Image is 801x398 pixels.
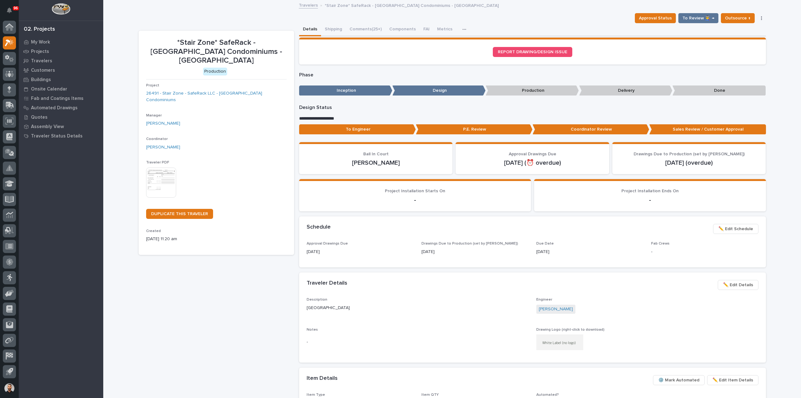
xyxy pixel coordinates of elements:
p: [PERSON_NAME] [307,159,445,167]
a: 26491 - Stair Zone - SafeRack LLC - [GEOGRAPHIC_DATA] Condominiums [146,90,287,103]
span: REPORT DRAWING/DESIGN ISSUE [498,50,567,54]
button: FAI [420,23,433,36]
p: Coordinator Review [533,124,649,135]
span: Project [146,84,159,87]
span: To Review 👨‍🏭 → [682,14,714,22]
button: To Review 👨‍🏭 → [678,13,718,23]
span: Drawing Logo (right-click to download) [536,328,605,332]
span: Drawings Due to Production (set by [PERSON_NAME]) [421,242,518,246]
p: [DATE] 11:20 am [146,236,287,242]
button: users-avatar [3,382,16,395]
button: Shipping [321,23,346,36]
button: Approval Status [635,13,676,23]
button: Comments (25+) [346,23,385,36]
img: Workspace Logo [52,3,70,15]
span: Approval Drawings Due [509,152,556,156]
span: Item Type [307,393,325,397]
span: ✏️ Edit Details [723,281,753,289]
p: - [542,196,758,204]
p: Fab and Coatings Items [31,96,84,101]
p: *Stair Zone* SafeRack - [GEOGRAPHIC_DATA] Condominiums - [GEOGRAPHIC_DATA] [325,2,499,8]
button: Details [299,23,321,36]
a: Onsite Calendar [19,84,103,94]
p: Travelers [31,58,52,64]
p: Projects [31,49,49,54]
p: Done [672,85,766,96]
p: - [307,339,529,345]
button: Notifications [3,4,16,17]
p: Quotes [31,115,48,120]
span: Manager [146,114,162,117]
p: Onsite Calendar [31,86,67,92]
p: [DATE] (overdue) [620,159,758,167]
button: ✏️ Edit Details [718,280,758,290]
span: Engineer [536,298,552,302]
a: Travelers [299,1,318,8]
span: ✏️ Edit Item Details [712,376,753,384]
button: ⚙️ Mark Automated [653,375,705,385]
span: Item QTY [421,393,439,397]
a: Fab and Coatings Items [19,94,103,103]
span: Ball In Court [363,152,389,156]
span: Outsource ↑ [725,14,751,22]
span: ✏️ Edit Schedule [718,225,753,233]
h2: Traveler Details [307,280,347,287]
span: DUPLICATE THIS TRAVELER [151,212,208,216]
span: Fab Crews [651,242,670,246]
span: Approval Status [639,14,672,22]
p: P.E. Review [416,124,533,135]
p: Sales Review / Customer Approval [649,124,766,135]
a: Quotes [19,112,103,122]
button: ✏️ Edit Item Details [707,375,758,385]
span: Drawings Due to Production (set by [PERSON_NAME]) [634,152,745,156]
p: My Work [31,39,50,45]
span: Created [146,229,161,233]
p: 96 [14,6,18,10]
a: [PERSON_NAME] [146,120,180,127]
p: Inception [299,85,392,96]
span: Description [307,298,327,302]
p: - [307,196,523,204]
p: Customers [31,68,55,73]
a: Buildings [19,75,103,84]
p: Design Status [299,105,766,111]
div: 02. Projects [24,26,55,33]
span: Approval Drawings Due [307,242,348,246]
p: [GEOGRAPHIC_DATA] [307,305,529,311]
a: [PERSON_NAME] [539,306,573,313]
h2: Schedule [307,224,331,231]
img: zrOZ8rh3btTWfxaxvqyD6_ayEI_9S0J9cjc9zZeF-2U [536,334,583,350]
button: ✏️ Edit Schedule [713,224,758,234]
p: Design [392,85,486,96]
a: Projects [19,47,103,56]
a: Travelers [19,56,103,65]
h2: Item Details [307,375,338,382]
span: ⚙️ Mark Automated [658,376,699,384]
span: Coordinator [146,137,168,141]
button: Metrics [433,23,456,36]
div: Production [203,68,227,75]
span: Traveler PDF [146,161,169,164]
a: Assembly View [19,122,103,131]
p: [DATE] (⏰ overdue) [463,159,602,167]
span: Due Date [536,242,554,246]
p: To Engineer [299,124,416,135]
p: Traveler Status Details [31,133,83,139]
span: Project Installation Ends On [621,189,679,193]
p: Assembly View [31,124,64,130]
span: Project Installation Starts On [385,189,445,193]
span: Notes [307,328,318,332]
div: Notifications96 [8,8,16,18]
a: Traveler Status Details [19,131,103,141]
p: Buildings [31,77,51,83]
p: - [651,249,758,255]
a: [PERSON_NAME] [146,144,180,151]
a: DUPLICATE THIS TRAVELER [146,209,213,219]
a: REPORT DRAWING/DESIGN ISSUE [493,47,572,57]
button: Outsource ↑ [721,13,755,23]
p: Delivery [579,85,672,96]
a: Automated Drawings [19,103,103,112]
a: Customers [19,65,103,75]
p: Phase [299,72,766,78]
p: *Stair Zone* SafeRack - [GEOGRAPHIC_DATA] Condominiums - [GEOGRAPHIC_DATA] [146,38,287,65]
